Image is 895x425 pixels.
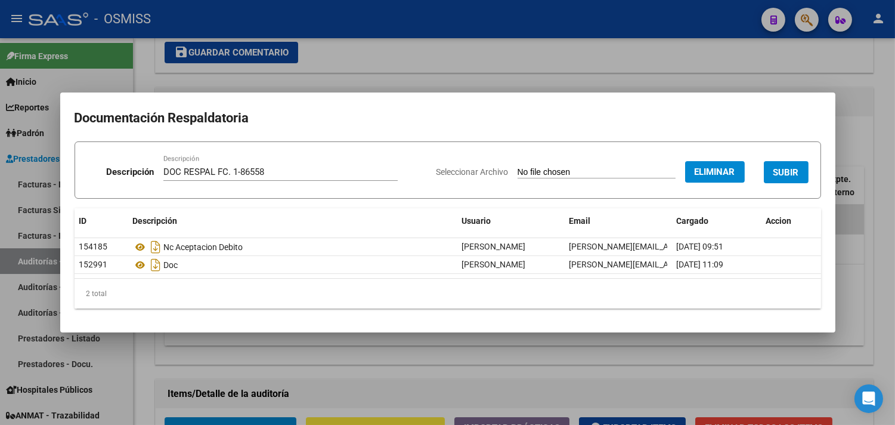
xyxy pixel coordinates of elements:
span: [PERSON_NAME] [462,260,526,269]
span: [PERSON_NAME][EMAIL_ADDRESS][PERSON_NAME][DOMAIN_NAME] [569,260,829,269]
span: ID [79,216,87,226]
h2: Documentación Respaldatoria [75,107,821,130]
span: Accion [766,216,792,226]
span: [PERSON_NAME] [462,242,526,251]
span: Usuario [462,216,491,226]
span: 154185 [79,242,108,251]
span: [PERSON_NAME][EMAIL_ADDRESS][PERSON_NAME][DOMAIN_NAME] [569,242,829,251]
button: SUBIR [764,161,809,183]
p: Descripción [106,165,154,179]
div: 2 total [75,279,821,309]
span: Cargado [677,216,709,226]
datatable-header-cell: Usuario [457,208,565,234]
i: Descargar documento [148,255,164,275]
datatable-header-cell: Email [565,208,672,234]
datatable-header-cell: Accion [761,208,821,234]
span: Eliminar [695,167,735,177]
span: Email [569,216,591,226]
div: Open Intercom Messenger [854,384,883,413]
datatable-header-cell: Cargado [672,208,761,234]
span: Seleccionar Archivo [436,167,509,177]
button: Eliminar [685,161,745,183]
span: Descripción [133,216,178,226]
datatable-header-cell: Descripción [128,208,457,234]
div: Doc [133,255,453,275]
span: [DATE] 09:51 [677,242,724,251]
span: SUBIR [773,167,799,178]
span: [DATE] 11:09 [677,260,724,269]
datatable-header-cell: ID [75,208,128,234]
span: 152991 [79,260,108,269]
i: Descargar documento [148,238,164,257]
div: Nc Aceptacion Debito [133,238,453,257]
